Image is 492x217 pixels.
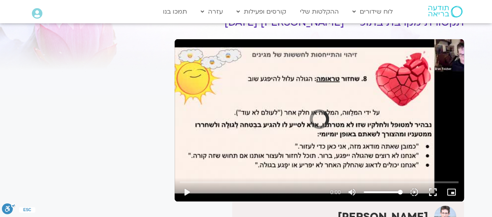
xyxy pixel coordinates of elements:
a: עזרה [197,4,227,19]
a: קורסים ופעילות [233,4,290,19]
a: לוח שידורים [348,4,397,19]
a: ההקלטות שלי [296,4,343,19]
a: תמכו בנו [159,4,191,19]
img: תודעה בריאה [428,6,462,17]
h1: תקשורת מקרבת בתוכי – [PERSON_NAME] [DATE] [175,17,464,28]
